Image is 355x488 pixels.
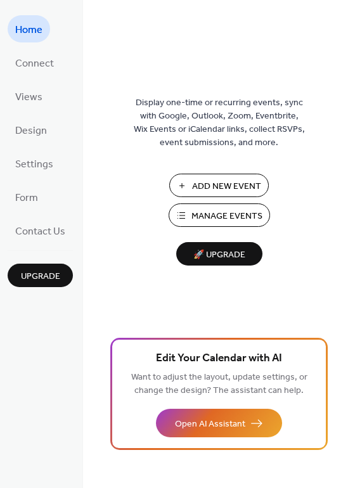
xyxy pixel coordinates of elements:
[176,242,262,266] button: 🚀 Upgrade
[169,174,269,197] button: Add New Event
[8,217,73,244] a: Contact Us
[15,222,65,241] span: Contact Us
[8,150,61,177] a: Settings
[8,49,61,76] a: Connect
[15,54,54,74] span: Connect
[15,155,53,174] span: Settings
[15,20,42,40] span: Home
[8,264,73,287] button: Upgrade
[8,183,46,210] a: Form
[192,180,261,193] span: Add New Event
[134,96,305,150] span: Display one-time or recurring events, sync with Google, Outlook, Zoom, Eventbrite, Wix Events or ...
[169,203,270,227] button: Manage Events
[8,15,50,42] a: Home
[8,82,50,110] a: Views
[175,418,245,431] span: Open AI Assistant
[191,210,262,223] span: Manage Events
[15,87,42,107] span: Views
[15,121,47,141] span: Design
[15,188,38,208] span: Form
[184,247,255,264] span: 🚀 Upgrade
[156,409,282,437] button: Open AI Assistant
[156,350,282,368] span: Edit Your Calendar with AI
[131,369,307,399] span: Want to adjust the layout, update settings, or change the design? The assistant can help.
[21,270,60,283] span: Upgrade
[8,116,55,143] a: Design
